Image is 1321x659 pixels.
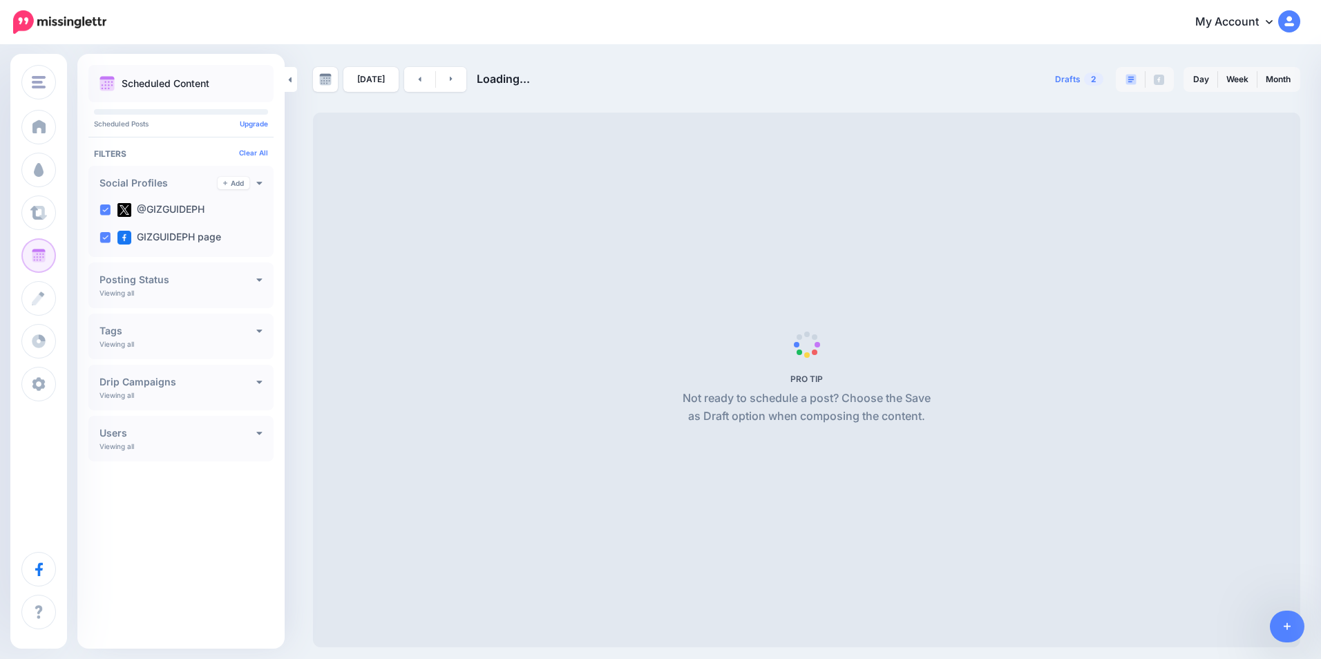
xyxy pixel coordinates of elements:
a: Upgrade [240,120,268,128]
h4: Posting Status [99,275,256,285]
a: My Account [1181,6,1300,39]
a: Clear All [239,149,268,157]
a: Month [1257,68,1299,90]
h5: PRO TIP [677,374,936,384]
a: Add [218,177,249,189]
p: Viewing all [99,442,134,450]
a: Week [1218,68,1257,90]
a: Day [1185,68,1217,90]
a: [DATE] [343,67,399,92]
span: 2 [1084,73,1103,86]
img: facebook-square.png [117,231,131,245]
span: Drafts [1055,75,1081,84]
img: menu.png [32,76,46,88]
img: facebook-grey-square.png [1154,75,1164,85]
h4: Users [99,428,256,438]
label: @GIZGUIDEPH [117,203,205,217]
h4: Social Profiles [99,178,218,188]
span: Loading... [477,72,530,86]
a: Drafts2 [1047,67,1112,92]
img: twitter-square.png [117,203,131,217]
p: Scheduled Content [122,79,209,88]
h4: Drip Campaigns [99,377,256,387]
p: Not ready to schedule a post? Choose the Save as Draft option when composing the content. [677,390,936,426]
img: paragraph-boxed.png [1125,74,1137,85]
h4: Filters [94,149,268,159]
img: Missinglettr [13,10,106,34]
p: Scheduled Posts [94,120,268,127]
img: calendar.png [99,76,115,91]
p: Viewing all [99,340,134,348]
p: Viewing all [99,391,134,399]
h4: Tags [99,326,256,336]
label: GIZGUIDEPH page [117,231,221,245]
img: calendar-grey-darker.png [319,73,332,86]
p: Viewing all [99,289,134,297]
